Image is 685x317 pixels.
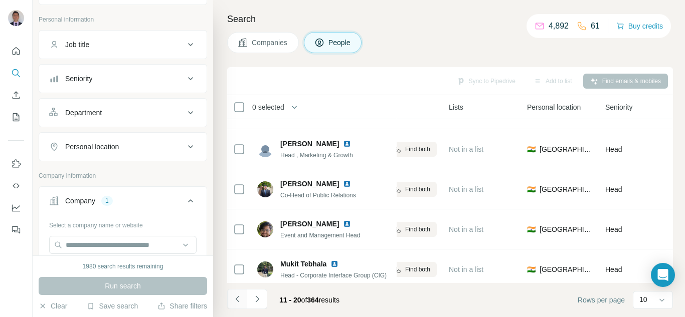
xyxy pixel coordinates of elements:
div: Job title [65,40,89,50]
button: Find both [371,262,437,277]
span: 364 [307,296,318,304]
span: Head [605,265,622,273]
button: Save search [87,301,138,311]
span: Companies [252,38,288,48]
span: Event and Management Head [280,232,360,239]
span: 0 selected [252,102,284,112]
span: Co-Head of Public Relations [280,192,356,199]
span: [GEOGRAPHIC_DATA] [540,184,593,194]
span: [PERSON_NAME] [280,179,339,189]
button: Quick start [8,42,24,60]
div: 1980 search results remaining [83,262,163,271]
button: Job title [39,33,207,57]
div: 1 [101,196,113,205]
button: Search [8,64,24,82]
button: Use Surfe API [8,177,24,195]
button: Feedback [8,221,24,239]
img: LinkedIn logo [343,180,351,188]
button: My lists [8,108,24,126]
img: Avatar [8,10,24,26]
span: 🇮🇳 [527,144,536,154]
p: 10 [639,294,647,304]
span: [GEOGRAPHIC_DATA] [540,264,593,274]
span: Find both [405,265,430,274]
img: Avatar [257,261,273,277]
span: 11 - 20 [279,296,301,304]
span: Not in a list [449,225,483,233]
button: Department [39,101,207,125]
span: Head - Corporate Interface Group (CIG) [280,272,387,279]
button: Navigate to previous page [227,289,247,309]
span: Lists [449,102,463,112]
span: Personal location [527,102,581,112]
span: Find both [405,145,430,154]
span: of [301,296,307,304]
span: [PERSON_NAME] [280,139,339,149]
span: Head , Marketing & Growth [280,152,353,159]
span: Find both [405,185,430,194]
button: Use Surfe on LinkedIn [8,155,24,173]
p: 61 [591,20,600,32]
span: Mukit Tebhala [280,259,326,269]
button: Navigate to next page [247,289,267,309]
span: Not in a list [449,265,483,273]
button: Company1 [39,189,207,217]
button: Find both [371,182,437,197]
button: Dashboard [8,199,24,217]
div: Seniority [65,74,92,84]
span: Head [605,225,622,233]
span: 🇮🇳 [527,264,536,274]
span: Head [605,145,622,153]
p: Personal information [39,15,207,24]
button: Find both [371,222,437,237]
div: Department [65,108,102,118]
span: [PERSON_NAME] [280,219,339,229]
div: Company [65,196,95,206]
span: Rows per page [578,295,625,305]
span: Head [605,185,622,193]
div: Open Intercom Messenger [651,263,675,287]
img: LinkedIn logo [330,260,338,268]
button: Enrich CSV [8,86,24,104]
div: Personal location [65,142,119,152]
span: results [279,296,339,304]
span: [GEOGRAPHIC_DATA] [540,144,593,154]
img: Avatar [257,221,273,237]
img: Avatar [257,181,273,197]
button: Seniority [39,67,207,91]
span: 🇮🇳 [527,224,536,234]
img: Avatar [257,141,273,157]
button: Share filters [157,301,207,311]
span: People [328,38,352,48]
img: LinkedIn logo [343,140,351,148]
button: Find both [371,142,437,157]
span: Not in a list [449,185,483,193]
span: Seniority [605,102,632,112]
p: 4,892 [549,20,569,32]
span: Not in a list [449,145,483,153]
div: Select a company name or website [49,217,197,230]
p: Company information [39,171,207,180]
span: [GEOGRAPHIC_DATA] [540,224,593,234]
img: LinkedIn logo [343,220,351,228]
button: Personal location [39,135,207,159]
button: Clear [39,301,67,311]
h4: Search [227,12,673,26]
span: 🇮🇳 [527,184,536,194]
button: Buy credits [616,19,663,33]
span: Find both [405,225,430,234]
